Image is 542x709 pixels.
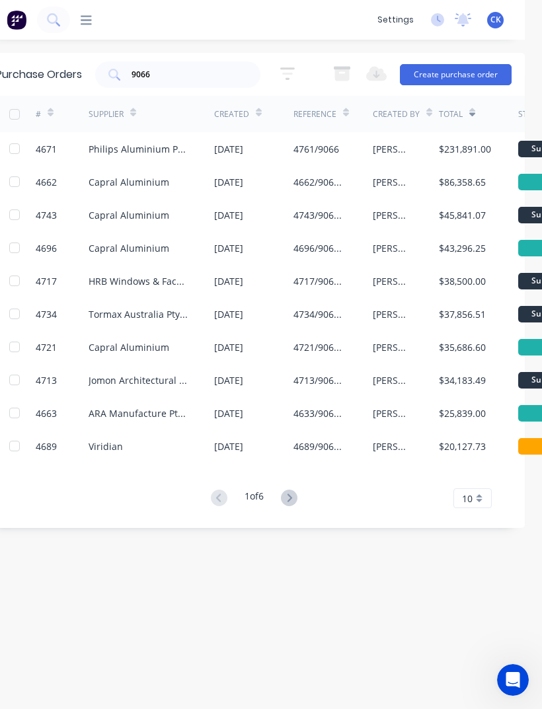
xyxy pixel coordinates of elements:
[7,10,26,30] img: Factory
[373,108,420,120] div: Created By
[371,10,420,30] div: settings
[89,340,169,354] div: Capral Aluminium
[373,307,412,321] div: [PERSON_NAME]
[89,208,169,222] div: Capral Aluminium
[36,274,57,288] div: 4717
[439,175,486,189] div: $86,358.65
[89,406,188,420] div: ARA Manufacture Pty Ltd
[373,208,412,222] div: [PERSON_NAME]
[130,68,240,81] input: Search purchase orders...
[439,340,486,354] div: $35,686.60
[245,489,264,508] div: 1 of 6
[373,241,412,255] div: [PERSON_NAME]
[373,340,412,354] div: [PERSON_NAME]
[293,406,346,420] div: 4633/9066 V06.1
[89,108,124,120] div: Supplier
[439,439,486,453] div: $20,127.73
[373,439,412,453] div: [PERSON_NAME]
[89,373,188,387] div: Jomon Architectural Hardware Pty Ltd
[439,307,486,321] div: $37,856.51
[36,373,57,387] div: 4713
[214,373,243,387] div: [DATE]
[293,108,336,120] div: Reference
[490,14,501,26] span: CK
[89,175,169,189] div: Capral Aluminium
[293,142,339,156] div: 4761/9066
[36,241,57,255] div: 4696
[214,274,243,288] div: [DATE]
[293,241,346,255] div: 4696/9066 Phase 2
[214,108,249,120] div: Created
[293,274,346,288] div: 4717/9066 - C
[36,142,57,156] div: 4671
[89,274,188,288] div: HRB Windows & Facades Pty Ltd
[293,208,346,222] div: 4743/9066 C. [PERSON_NAME] Internal Material in [GEOGRAPHIC_DATA]
[89,142,188,156] div: Philips Aluminium Pty Ltd
[214,340,243,354] div: [DATE]
[36,208,57,222] div: 4743
[400,64,512,85] button: Create purchase order
[214,142,243,156] div: [DATE]
[36,175,57,189] div: 4662
[293,373,346,387] div: 4713/9066 C
[214,241,243,255] div: [DATE]
[214,208,243,222] div: [DATE]
[497,664,529,696] iframe: Intercom live chat
[214,307,243,321] div: [DATE]
[89,241,169,255] div: Capral Aluminium
[293,439,346,453] div: 4689/9066 Level 2 Phase 1 Rev 1
[373,274,412,288] div: [PERSON_NAME]
[36,340,57,354] div: 4721
[214,439,243,453] div: [DATE]
[373,142,412,156] div: [PERSON_NAME]
[439,241,486,255] div: $43,296.25
[439,208,486,222] div: $45,841.07
[214,406,243,420] div: [DATE]
[439,373,486,387] div: $34,183.49
[89,307,188,321] div: Tormax Australia Pty Ltd
[36,307,57,321] div: 4734
[373,175,412,189] div: [PERSON_NAME]
[439,108,463,120] div: Total
[293,340,346,354] div: 4721/9066 C. Curtain Wall
[462,492,473,505] span: 10
[89,439,123,453] div: Viridian
[293,175,346,189] div: 4662/9066 [PERSON_NAME].C
[214,175,243,189] div: [DATE]
[439,406,486,420] div: $25,839.00
[373,406,412,420] div: [PERSON_NAME]
[373,373,412,387] div: [PERSON_NAME]
[439,142,491,156] div: $231,891.00
[439,274,486,288] div: $38,500.00
[36,406,57,420] div: 4663
[36,108,41,120] div: #
[36,439,57,453] div: 4689
[293,307,346,321] div: 4734/9066 C./Autodoors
